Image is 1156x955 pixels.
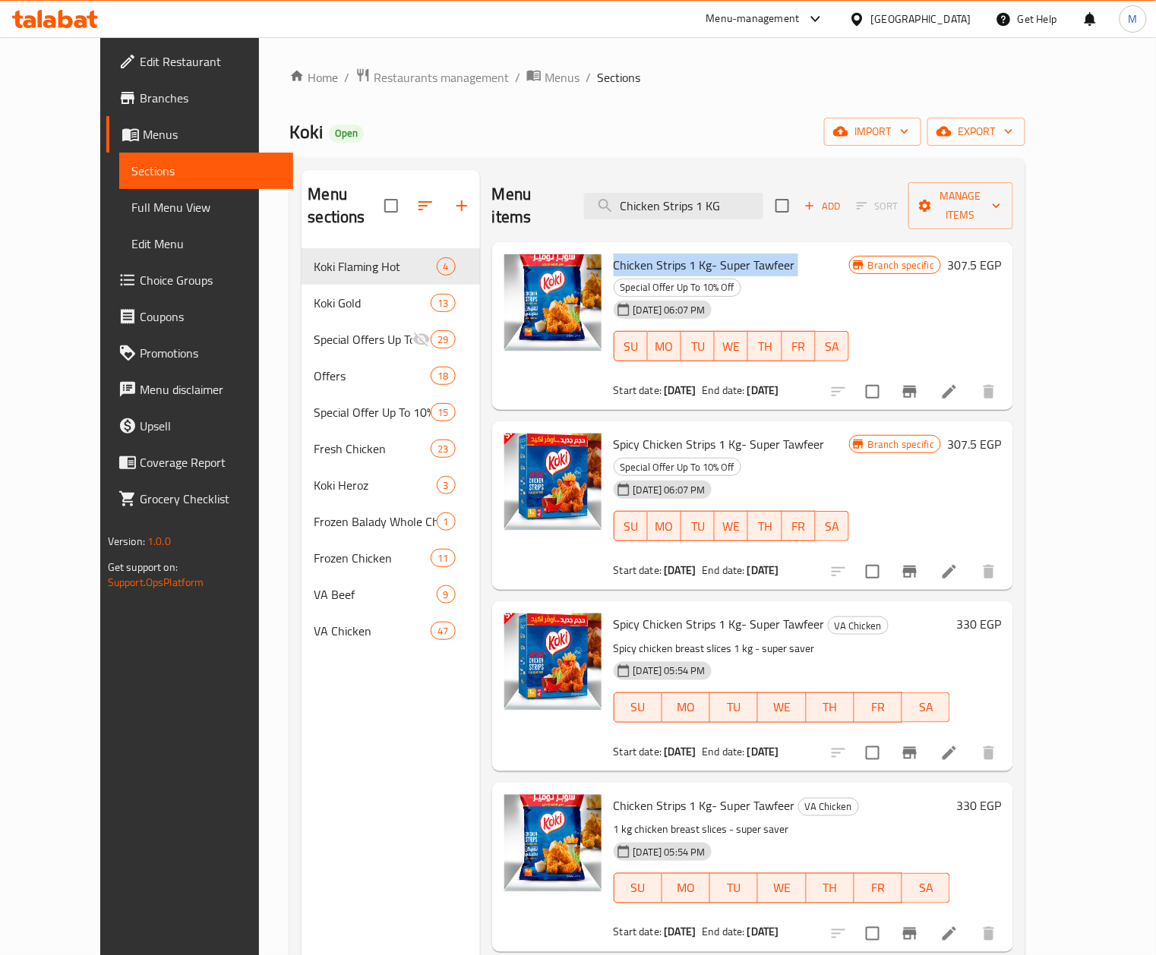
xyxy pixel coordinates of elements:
[747,380,779,400] b: [DATE]
[289,68,338,87] a: Home
[836,122,909,141] span: import
[119,153,293,189] a: Sections
[119,225,293,262] a: Edit Menu
[816,331,849,361] button: SA
[431,333,454,347] span: 29
[807,873,854,903] button: TH
[314,585,436,604] div: VA Beef
[143,125,281,143] span: Menus
[140,52,281,71] span: Edit Restaurant
[861,696,896,718] span: FR
[706,10,800,28] div: Menu-management
[971,735,1007,771] button: delete
[614,613,825,635] span: Spicy Chicken Strips 1 Kg- Super Tawfeer
[329,124,364,143] div: Open
[807,692,854,723] button: TH
[627,483,712,497] span: [DATE] 06:07 PM
[614,254,795,276] span: Chicken Strips 1 Kg- Super Tawfeer
[431,551,454,566] span: 11
[108,557,178,577] span: Get support on:
[782,511,816,541] button: FR
[140,490,281,508] span: Grocery Checklist
[921,187,1001,225] span: Manage items
[314,476,436,494] span: Koki Heroz
[687,336,709,358] span: TU
[892,916,928,952] button: Branch-specific-item
[314,294,431,312] span: Koki Gold
[940,383,959,401] a: Edit menu item
[940,563,959,581] a: Edit menu item
[147,531,171,551] span: 1.0.0
[314,512,436,531] span: Frozen Balady Whole Chicken
[847,194,908,218] span: Select section first
[431,296,454,310] span: 13
[431,405,454,420] span: 15
[621,696,656,718] span: SU
[614,511,648,541] button: SU
[584,193,763,219] input: search
[857,918,889,950] span: Select to update
[302,430,479,467] div: Fresh Chicken23
[431,442,454,456] span: 23
[614,922,662,942] span: Start date:
[816,511,849,541] button: SA
[106,116,293,153] a: Menus
[431,294,455,312] div: items
[716,696,752,718] span: TU
[314,622,431,640] span: VA Chicken
[106,481,293,517] a: Grocery Checklist
[798,798,859,816] div: VA Chicken
[758,692,806,723] button: WE
[289,115,323,149] span: Koki
[140,417,281,435] span: Upsell
[119,189,293,225] a: Full Menu View
[716,878,752,900] span: TU
[702,380,744,400] span: End date:
[710,873,758,903] button: TU
[971,916,1007,952] button: delete
[956,795,1001,816] h6: 330 EGP
[314,367,431,385] span: Offers
[375,190,407,222] span: Select all sections
[664,922,696,942] b: [DATE]
[902,692,950,723] button: SA
[627,663,712,678] span: [DATE] 05:54 PM
[344,68,349,87] li: /
[545,68,580,87] span: Menus
[614,560,662,580] span: Start date:
[504,613,602,711] img: Spicy Chicken Strips 1 Kg- Super Tawfeer
[747,742,779,761] b: [DATE]
[314,440,431,458] div: Fresh Chicken
[892,735,928,771] button: Branch-specific-item
[314,549,431,567] span: Frozen Chicken
[829,617,888,635] span: VA Chicken
[908,696,944,718] span: SA
[302,394,479,430] div: Special Offer Up To 10% Off15
[431,624,454,638] span: 47
[754,336,775,358] span: TH
[431,440,455,458] div: items
[302,358,479,394] div: Offers18
[140,307,281,326] span: Coupons
[715,511,748,541] button: WE
[614,873,662,903] button: SU
[908,182,1013,229] button: Manage items
[614,331,648,361] button: SU
[788,336,810,358] span: FR
[721,515,742,537] span: WE
[131,198,281,216] span: Full Menu View
[747,560,779,580] b: [DATE]
[614,458,741,476] div: Special Offer Up To 10% Off
[308,183,384,229] h2: Menu sections
[302,540,479,576] div: Frozen Chicken11
[614,692,662,723] button: SU
[140,453,281,471] span: Coverage Report
[140,89,281,107] span: Branches
[504,795,602,892] img: Chicken Strips 1 Kg- Super Tawfeer
[614,794,795,817] span: Chicken Strips 1 Kg- Super Tawfeer
[314,330,412,348] span: Special Offers Up To 25%
[431,330,455,348] div: items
